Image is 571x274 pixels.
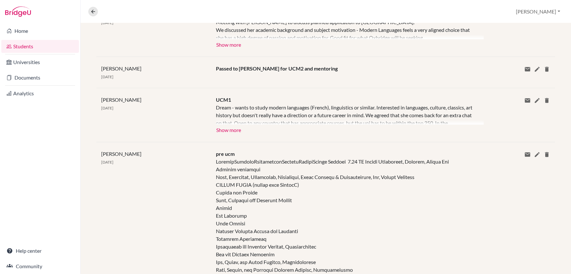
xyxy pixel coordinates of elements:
[216,151,235,157] span: pre ucm
[101,106,113,110] span: [DATE]
[1,244,79,257] a: Help center
[1,40,79,53] a: Students
[216,125,241,134] button: Show more
[5,6,31,17] img: Bridge-U
[216,97,231,103] span: UCM1
[216,18,474,39] div: Meeting with [PERSON_NAME] to discuss planned application to [GEOGRAPHIC_DATA]. We discussed her ...
[101,97,141,103] span: [PERSON_NAME]
[513,5,563,18] button: [PERSON_NAME]
[1,71,79,84] a: Documents
[101,74,113,79] span: [DATE]
[1,260,79,273] a: Community
[101,151,141,157] span: [PERSON_NAME]
[216,104,474,125] div: Dream - wants to study modern languages (French), linguistics or similar. Interested in languages...
[216,65,338,71] span: Passed to [PERSON_NAME] for UCM2 and mentoring
[1,87,79,100] a: Analytics
[1,24,79,37] a: Home
[101,160,113,165] span: [DATE]
[216,39,241,49] button: Show more
[1,56,79,69] a: Universities
[101,65,141,71] span: [PERSON_NAME]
